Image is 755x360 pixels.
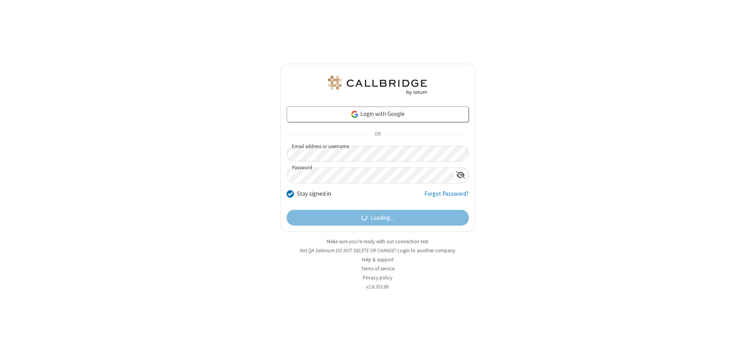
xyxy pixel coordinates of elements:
a: Make sure you're ready with our connection test [327,238,428,245]
a: Terms of service [361,265,394,272]
a: Forgot Password? [424,189,469,204]
a: Privacy policy [363,274,392,281]
a: Login with Google [287,107,469,122]
img: google-icon.png [350,110,359,119]
a: Help & support [362,256,394,263]
label: Stay signed in [297,189,331,198]
button: Login to another company [398,247,455,254]
li: Not QA Selenium DO NOT DELETE OR CHANGE? [280,247,475,254]
span: Loading... [370,213,394,222]
li: v2.6.353.6b [280,283,475,290]
img: QA Selenium DO NOT DELETE OR CHANGE [326,76,429,95]
button: Loading... [287,210,469,226]
input: Password [287,168,453,183]
span: OR [371,129,384,140]
div: Show password [453,168,468,182]
input: Email address or username [287,146,469,162]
